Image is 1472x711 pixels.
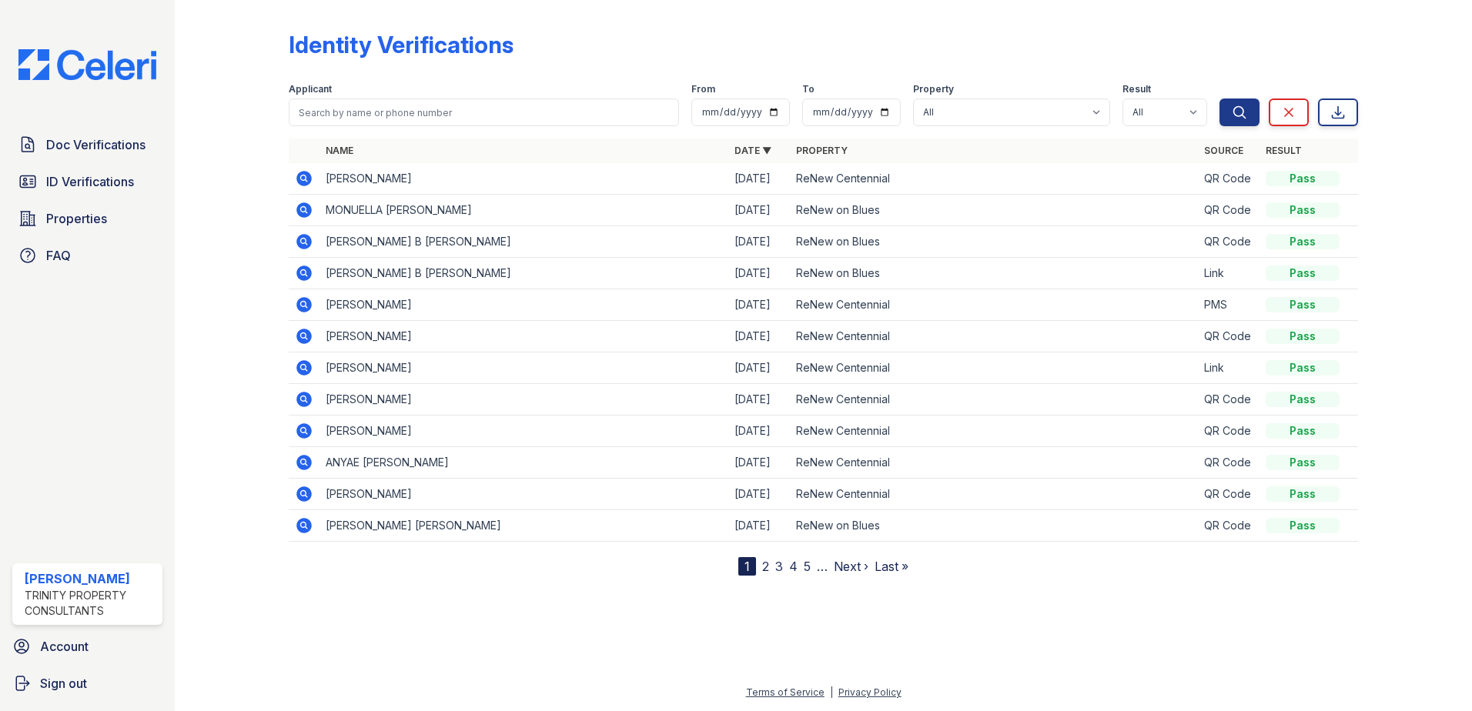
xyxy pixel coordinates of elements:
[319,321,728,352] td: [PERSON_NAME]
[1198,226,1260,258] td: QR Code
[12,166,162,197] a: ID Verifications
[728,416,790,447] td: [DATE]
[1198,289,1260,321] td: PMS
[1198,163,1260,195] td: QR Code
[289,31,514,58] div: Identity Verifications
[834,559,868,574] a: Next ›
[790,479,1199,510] td: ReNew Centennial
[913,83,954,95] label: Property
[802,83,815,95] label: To
[319,195,728,226] td: MONUELLA [PERSON_NAME]
[875,559,908,574] a: Last »
[6,49,169,80] img: CE_Logo_Blue-a8612792a0a2168367f1c8372b55b34899dd931a85d93a1a3d3e32e68fde9ad4.png
[46,209,107,228] span: Properties
[1266,486,1340,502] div: Pass
[6,631,169,662] a: Account
[830,686,833,698] div: |
[728,352,790,384] td: [DATE]
[790,384,1199,416] td: ReNew Centennial
[12,129,162,160] a: Doc Verifications
[12,240,162,271] a: FAQ
[728,479,790,510] td: [DATE]
[46,246,71,265] span: FAQ
[1266,423,1340,439] div: Pass
[728,447,790,479] td: [DATE]
[790,321,1199,352] td: ReNew Centennial
[1266,297,1340,312] div: Pass
[728,258,790,289] td: [DATE]
[1266,329,1340,344] div: Pass
[1198,195,1260,226] td: QR Code
[1266,392,1340,407] div: Pass
[1266,171,1340,186] div: Pass
[1198,447,1260,479] td: QR Code
[728,226,790,258] td: [DATE]
[319,226,728,258] td: [PERSON_NAME] B [PERSON_NAME]
[838,686,902,698] a: Privacy Policy
[289,98,679,126] input: Search by name or phone number
[789,559,798,574] a: 4
[319,447,728,479] td: ANYAE [PERSON_NAME]
[1266,455,1340,470] div: Pass
[1198,510,1260,542] td: QR Code
[6,668,169,699] a: Sign out
[1266,145,1302,156] a: Result
[691,83,715,95] label: From
[762,559,769,574] a: 2
[1198,479,1260,510] td: QR Code
[1122,83,1151,95] label: Result
[25,588,156,619] div: Trinity Property Consultants
[12,203,162,234] a: Properties
[775,559,783,574] a: 3
[790,352,1199,384] td: ReNew Centennial
[46,135,146,154] span: Doc Verifications
[790,226,1199,258] td: ReNew on Blues
[1198,258,1260,289] td: Link
[728,384,790,416] td: [DATE]
[319,479,728,510] td: [PERSON_NAME]
[319,384,728,416] td: [PERSON_NAME]
[790,163,1199,195] td: ReNew Centennial
[728,195,790,226] td: [DATE]
[738,557,756,576] div: 1
[319,352,728,384] td: [PERSON_NAME]
[319,416,728,447] td: [PERSON_NAME]
[1204,145,1243,156] a: Source
[1266,518,1340,533] div: Pass
[1198,321,1260,352] td: QR Code
[319,163,728,195] td: [PERSON_NAME]
[289,83,332,95] label: Applicant
[46,172,134,191] span: ID Verifications
[804,559,811,574] a: 5
[728,510,790,542] td: [DATE]
[1198,384,1260,416] td: QR Code
[728,163,790,195] td: [DATE]
[746,686,825,698] a: Terms of Service
[734,145,771,156] a: Date ▼
[790,416,1199,447] td: ReNew Centennial
[1198,416,1260,447] td: QR Code
[1198,352,1260,384] td: Link
[1266,360,1340,376] div: Pass
[728,289,790,321] td: [DATE]
[40,674,87,693] span: Sign out
[796,145,848,156] a: Property
[817,557,828,576] span: …
[1266,202,1340,218] div: Pass
[790,289,1199,321] td: ReNew Centennial
[790,258,1199,289] td: ReNew on Blues
[326,145,353,156] a: Name
[319,289,728,321] td: [PERSON_NAME]
[728,321,790,352] td: [DATE]
[1266,265,1340,281] div: Pass
[25,569,156,588] div: [PERSON_NAME]
[790,510,1199,542] td: ReNew on Blues
[790,447,1199,479] td: ReNew Centennial
[1266,234,1340,249] div: Pass
[790,195,1199,226] td: ReNew on Blues
[40,637,89,656] span: Account
[319,510,728,542] td: [PERSON_NAME] [PERSON_NAME]
[319,258,728,289] td: [PERSON_NAME] B [PERSON_NAME]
